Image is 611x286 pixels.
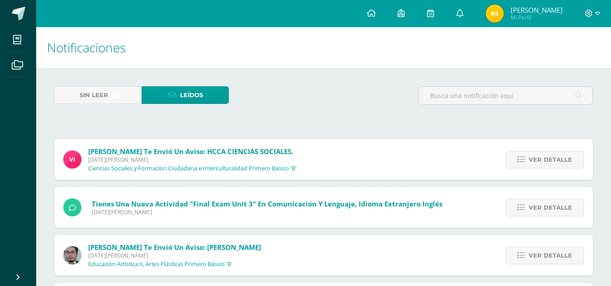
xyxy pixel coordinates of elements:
[142,86,229,104] a: Leídos
[486,5,504,23] img: 76b743883b6c925f1f45d2d5e777ac8d.png
[54,86,142,104] a: Sin leer(11)
[63,150,81,169] img: bd6d0aa147d20350c4821b7c643124fa.png
[529,151,572,168] span: Ver detalle
[92,199,442,208] span: Tienes una nueva actividad "Final Exam Unit 3" En Comunicación y Lenguaje, Idioma Extranjero Inglés
[529,199,572,216] span: Ver detalle
[88,156,297,164] span: [DATE][PERSON_NAME]
[419,87,592,104] input: Busca una notificación aquí
[511,14,563,21] span: Mi Perfil
[63,246,81,264] img: 5fac68162d5e1b6fbd390a6ac50e103d.png
[529,247,572,264] span: Ver detalle
[88,243,261,252] span: [PERSON_NAME] te envió un aviso: [PERSON_NAME]
[180,87,203,103] span: Leídos
[88,165,297,172] p: Ciencias Sociales y Formación Ciudadana e Interculturalidad Primero Básico 'B'
[80,87,108,103] span: Sin leer
[88,147,293,156] span: [PERSON_NAME] te envió un aviso: HCCA CIENCIAS SOCIALES.
[112,87,121,103] span: (11)
[88,252,261,259] span: [DATE][PERSON_NAME]
[88,261,232,268] p: Educación Artística II, Artes Plásticas Primero Básico 'B'
[92,208,442,216] span: [DATE][PERSON_NAME]
[47,39,126,56] span: Notificaciones
[511,5,563,14] span: [PERSON_NAME]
